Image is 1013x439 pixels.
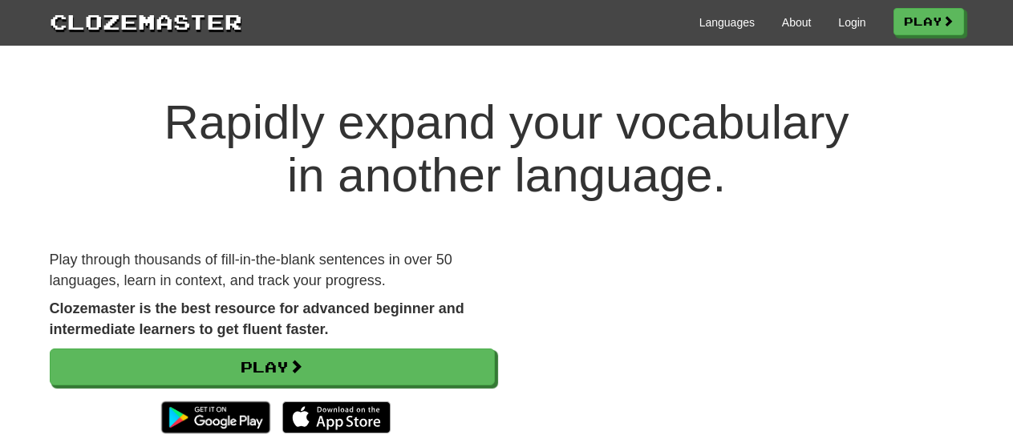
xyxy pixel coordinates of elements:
a: Play [893,8,964,35]
a: Play [50,348,495,385]
p: Play through thousands of fill-in-the-blank sentences in over 50 languages, learn in context, and... [50,250,495,291]
a: Clozemaster [50,6,242,36]
img: Download_on_the_App_Store_Badge_US-UK_135x40-25178aeef6eb6b83b96f5f2d004eda3bffbb37122de64afbaef7... [282,401,391,433]
strong: Clozemaster is the best resource for advanced beginner and intermediate learners to get fluent fa... [50,300,464,337]
a: Languages [699,14,755,30]
a: About [782,14,812,30]
a: Login [838,14,865,30]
